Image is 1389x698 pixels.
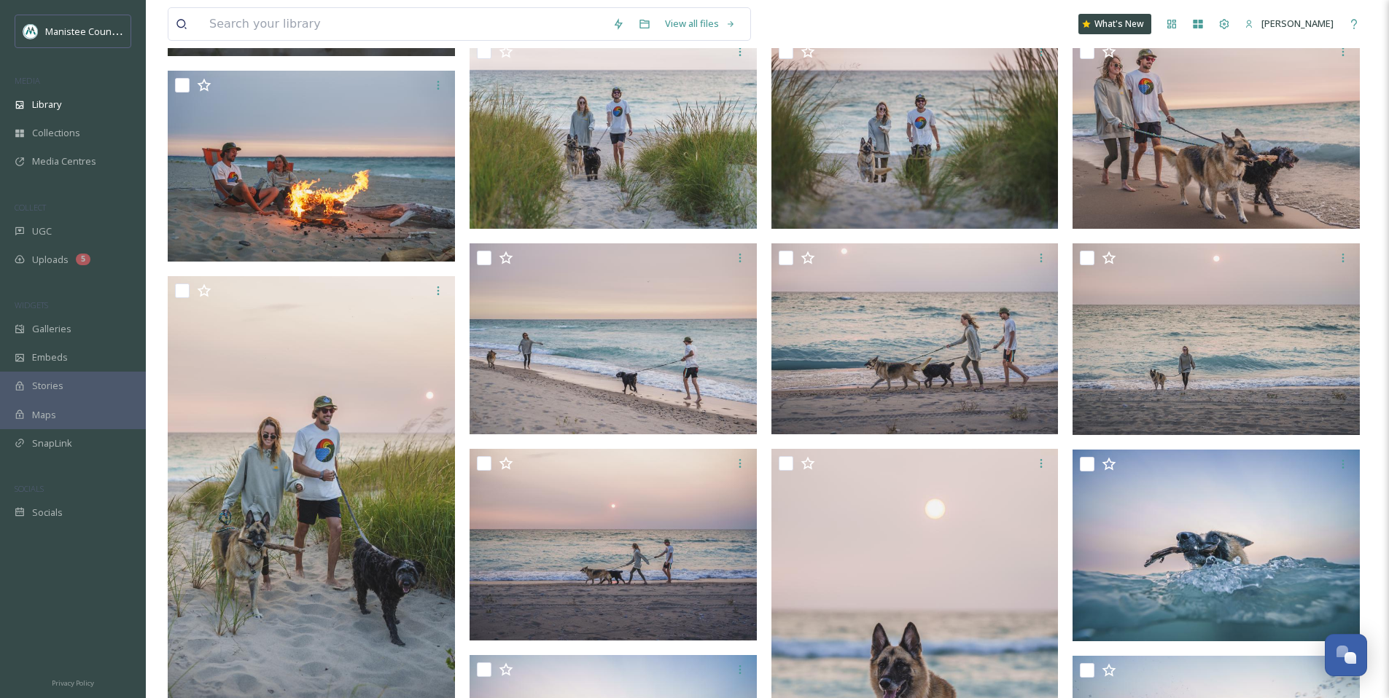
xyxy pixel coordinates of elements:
span: Embeds [32,350,68,364]
span: SnapLink [32,436,72,450]
span: Uploads [32,253,69,267]
span: Manistee County Tourism [45,24,157,38]
span: MEDIA [15,75,40,86]
a: View all files [658,9,743,38]
img: Manistee-52815.jpg [470,243,757,435]
img: logo.jpeg [23,24,38,39]
span: UGC [32,224,52,238]
div: 5 [76,254,90,265]
span: Collections [32,126,80,140]
img: Manistee-52817.jpg [1073,37,1360,229]
span: Library [32,98,61,111]
span: Socials [32,506,63,519]
img: Manistee-52818.jpg [771,37,1059,229]
img: Manistee-52811.jpg [1073,243,1360,435]
span: Maps [32,408,56,422]
input: Search your library [202,8,605,40]
img: Manistee-52819.jpg [470,37,757,229]
img: Manistee-52814.jpg [470,449,757,640]
span: [PERSON_NAME] [1261,17,1334,30]
span: COLLECT [15,202,46,213]
span: Media Centres [32,154,96,168]
span: Galleries [32,322,71,336]
span: SOCIALS [15,483,44,494]
span: WIDGETS [15,299,48,310]
a: Privacy Policy [52,673,94,691]
a: What's New [1078,14,1151,34]
img: Manistee-52824.jpg [168,71,455,262]
img: Manistee-52813.jpg [771,243,1059,435]
img: Manistee-52809.jpg [1073,449,1360,640]
span: Stories [32,379,63,393]
span: Privacy Policy [52,678,94,688]
button: Open Chat [1325,634,1367,676]
a: [PERSON_NAME] [1237,9,1341,38]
